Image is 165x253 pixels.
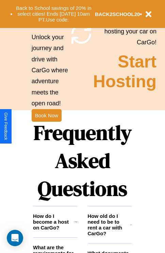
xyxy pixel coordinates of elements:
[3,113,8,140] div: Give Feedback
[33,115,132,206] h1: Frequently Asked Questions
[13,3,95,25] button: Back to School savings of 20% in select cities! Ends [DATE] 10am PT.Use code:
[7,230,23,246] div: Open Intercom Messenger
[32,109,62,122] button: Book Now
[32,32,69,109] p: Unlock your journey and drive with CarGo where adventure meets the open road!
[93,52,156,91] h2: Start Hosting
[95,11,140,17] b: BACK2SCHOOL20
[33,213,75,230] h3: How do I become a host on CarGo?
[88,213,130,236] h3: How old do I need to be to rent a car with CarGo?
